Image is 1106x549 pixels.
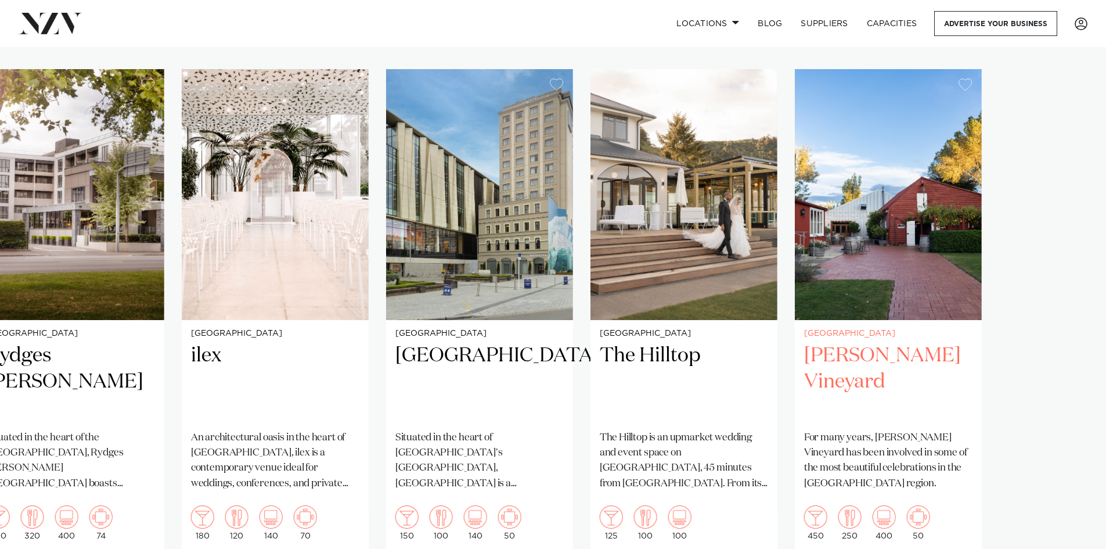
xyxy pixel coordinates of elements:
[55,505,78,529] img: theatre.png
[804,329,972,338] small: [GEOGRAPHIC_DATA]
[600,329,768,338] small: [GEOGRAPHIC_DATA]
[55,505,78,540] div: 400
[804,505,827,529] img: cocktail.png
[634,505,657,540] div: 100
[21,505,44,540] div: 320
[464,505,487,540] div: 140
[667,11,748,36] a: Locations
[89,505,113,529] img: meeting.png
[19,13,82,34] img: nzv-logo.png
[804,343,972,421] h2: [PERSON_NAME] Vineyard
[873,505,896,529] img: theatre.png
[498,505,521,529] img: meeting.png
[395,505,419,529] img: cocktail.png
[430,505,453,529] img: dining.png
[634,505,657,529] img: dining.png
[668,505,691,529] img: theatre.png
[395,430,564,491] p: Situated in the heart of [GEOGRAPHIC_DATA]'s [GEOGRAPHIC_DATA], [GEOGRAPHIC_DATA] is a contempora...
[191,329,359,338] small: [GEOGRAPHIC_DATA]
[294,505,317,540] div: 70
[873,505,896,540] div: 400
[89,505,113,540] div: 74
[748,11,791,36] a: BLOG
[191,430,359,491] p: An architectural oasis in the heart of [GEOGRAPHIC_DATA], ilex is a contemporary venue ideal for ...
[804,505,827,540] div: 450
[464,505,487,529] img: theatre.png
[907,505,930,540] div: 50
[498,505,521,540] div: 50
[260,505,283,529] img: theatre.png
[600,505,623,540] div: 125
[838,505,862,529] img: dining.png
[804,430,972,491] p: For many years, [PERSON_NAME] Vineyard has been involved in some of the most beautiful celebratio...
[934,11,1057,36] a: Advertise your business
[858,11,927,36] a: Capacities
[430,505,453,540] div: 100
[600,505,623,529] img: cocktail.png
[600,343,768,421] h2: The Hilltop
[395,343,564,421] h2: [GEOGRAPHIC_DATA]
[225,505,248,529] img: dining.png
[600,430,768,491] p: The Hilltop is an upmarket wedding and event space on [GEOGRAPHIC_DATA], 45 minutes from [GEOGRAP...
[294,505,317,529] img: meeting.png
[182,69,369,320] img: wedding ceremony at ilex cafe in christchurch
[191,505,214,529] img: cocktail.png
[191,505,214,540] div: 180
[395,505,419,540] div: 150
[191,343,359,421] h2: ilex
[791,11,857,36] a: SUPPLIERS
[225,505,248,540] div: 120
[838,505,862,540] div: 250
[260,505,283,540] div: 140
[395,329,564,338] small: [GEOGRAPHIC_DATA]
[907,505,930,529] img: meeting.png
[21,505,44,529] img: dining.png
[668,505,691,540] div: 100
